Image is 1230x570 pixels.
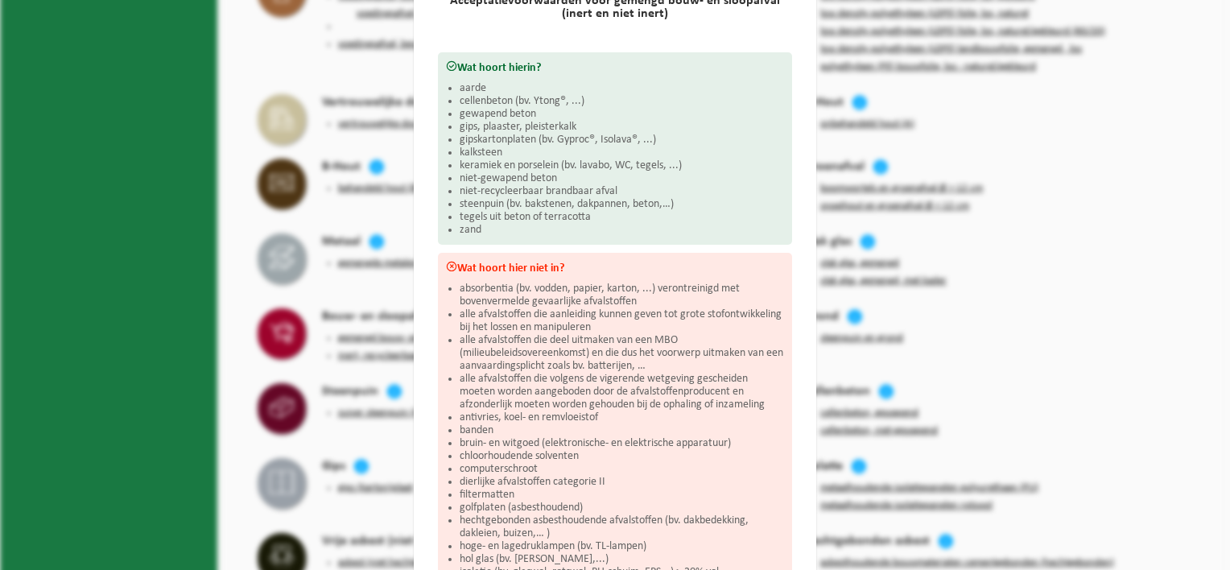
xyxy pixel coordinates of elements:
[460,172,784,185] li: niet-gewapend beton
[460,147,784,159] li: kalksteen
[460,308,784,334] li: alle afvalstoffen die aanleiding kunnen geven tot grote stofontwikkeling bij het lossen en manipu...
[460,334,784,373] li: alle afvalstoffen die deel uitmaken van een MBO (milieubeleidsovereenkomst) en die dus het voorwe...
[460,108,784,121] li: gewapend beton
[460,424,784,437] li: banden
[446,261,784,275] h3: Wat hoort hier niet in?
[460,476,784,489] li: dierlijke afvalstoffen categorie II
[460,82,784,95] li: aarde
[460,185,784,198] li: niet-recycleerbaar brandbaar afval
[460,373,784,411] li: alle afvalstoffen die volgens de vigerende wetgeving gescheiden moeten worden aangeboden door de ...
[460,540,784,553] li: hoge- en lagedruklampen (bv. TL-lampen)
[460,224,784,237] li: zand
[460,159,784,172] li: keramiek en porselein (bv. lavabo, WC, tegels, ...)
[460,437,784,450] li: bruin- en witgoed (elektronische- en elektrische apparatuur)
[446,60,784,74] h3: Wat hoort hierin?
[460,489,784,502] li: filtermatten
[460,463,784,476] li: computerschroot
[460,502,784,514] li: golfplaten (asbesthoudend)
[460,121,784,134] li: gips, plaaster, pleisterkalk
[460,283,784,308] li: absorbentia (bv. vodden, papier, karton, ...) verontreinigd met bovenvermelde gevaarlijke afvalst...
[460,211,784,224] li: tegels uit beton of terracotta
[460,198,784,211] li: steenpuin (bv. bakstenen, dakpannen, beton,…)
[460,514,784,540] li: hechtgebonden asbesthoudende afvalstoffen (bv. dakbedekking, dakleien, buizen,… )
[460,95,784,108] li: cellenbeton (bv. Ytong®, ...)
[460,450,784,463] li: chloorhoudende solventen
[460,411,784,424] li: antivries, koel- en remvloeistof
[460,553,784,566] li: hol glas (bv. [PERSON_NAME],...)
[460,134,784,147] li: gipskartonplaten (bv. Gyproc®, Isolava®, ...)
